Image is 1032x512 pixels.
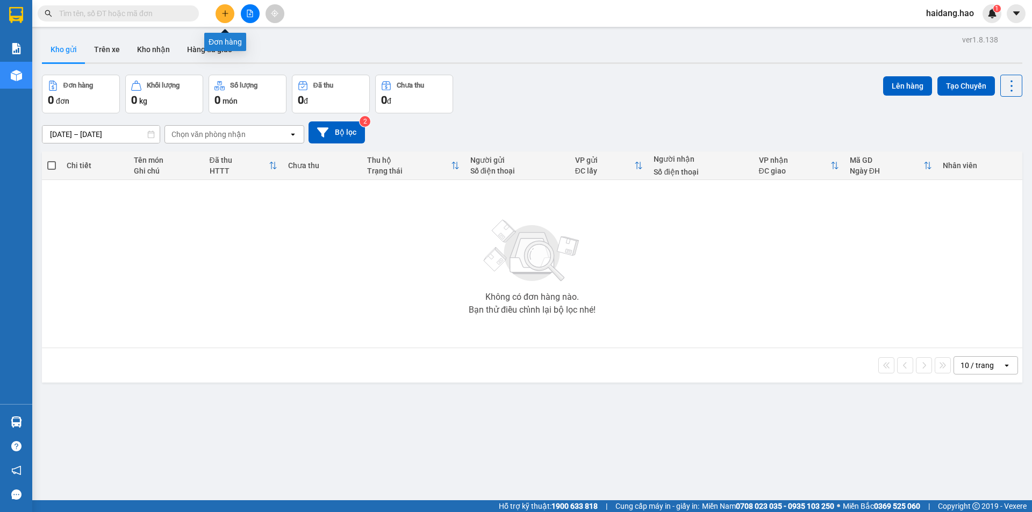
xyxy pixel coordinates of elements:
[210,167,269,175] div: HTTT
[702,500,834,512] span: Miền Nam
[759,167,830,175] div: ĐC giao
[223,97,238,105] span: món
[837,504,840,508] span: ⚪️
[478,213,586,289] img: svg+xml;base64,PHN2ZyBjbGFzcz0ibGlzdC1wbHVnX19zdmciIHhtbG5zPSJodHRwOi8vd3d3LnczLm9yZy8yMDAwL3N2Zy...
[139,97,147,105] span: kg
[883,76,932,96] button: Lên hàng
[995,5,999,12] span: 1
[11,70,22,81] img: warehouse-icon
[470,156,564,164] div: Người gửi
[131,93,137,106] span: 0
[288,161,356,170] div: Chưa thu
[381,93,387,106] span: 0
[221,10,229,17] span: plus
[654,168,748,176] div: Số điện thoại
[367,156,451,164] div: Thu hộ
[134,156,199,164] div: Tên món
[9,7,23,23] img: logo-vxr
[1007,4,1026,23] button: caret-down
[204,33,246,51] div: Đơn hàng
[304,97,308,105] span: đ
[134,167,199,175] div: Ghi chú
[654,155,748,163] div: Người nhận
[987,9,997,18] img: icon-new-feature
[48,93,54,106] span: 0
[56,97,69,105] span: đơn
[375,75,453,113] button: Chưa thu0đ
[289,130,297,139] svg: open
[292,75,370,113] button: Đã thu0đ
[615,500,699,512] span: Cung cấp máy in - giấy in:
[210,156,269,164] div: Đã thu
[11,465,21,475] span: notification
[271,10,278,17] span: aim
[42,37,85,62] button: Kho gửi
[918,6,983,20] span: haidang.hao
[11,416,22,428] img: warehouse-icon
[241,4,260,23] button: file-add
[575,156,635,164] div: VP gửi
[171,129,246,140] div: Chọn văn phòng nhận
[485,293,579,301] div: Không có đơn hàng nào.
[360,116,370,127] sup: 2
[367,167,451,175] div: Trạng thái
[42,126,160,143] input: Select a date range.
[754,152,844,180] th: Toggle SortBy
[266,4,284,23] button: aim
[214,93,220,106] span: 0
[11,489,21,500] span: message
[246,10,254,17] span: file-add
[972,502,980,510] span: copyright
[309,121,365,143] button: Bộ lọc
[575,167,635,175] div: ĐC lấy
[844,152,937,180] th: Toggle SortBy
[470,167,564,175] div: Số điện thoại
[11,441,21,451] span: question-circle
[63,82,93,89] div: Đơn hàng
[850,167,923,175] div: Ngày ĐH
[962,34,998,46] div: ver 1.8.138
[230,82,257,89] div: Số lượng
[843,500,920,512] span: Miền Bắc
[874,502,920,510] strong: 0369 525 060
[928,500,930,512] span: |
[204,152,283,180] th: Toggle SortBy
[850,156,923,164] div: Mã GD
[125,75,203,113] button: Khối lượng0kg
[298,93,304,106] span: 0
[216,4,234,23] button: plus
[387,97,391,105] span: đ
[59,8,186,19] input: Tìm tên, số ĐT hoặc mã đơn
[11,43,22,54] img: solution-icon
[67,161,123,170] div: Chi tiết
[469,306,596,314] div: Bạn thử điều chỉnh lại bộ lọc nhé!
[1002,361,1011,370] svg: open
[178,37,241,62] button: Hàng đã giao
[551,502,598,510] strong: 1900 633 818
[993,5,1001,12] sup: 1
[606,500,607,512] span: |
[943,161,1017,170] div: Nhân viên
[128,37,178,62] button: Kho nhận
[937,76,995,96] button: Tạo Chuyến
[1012,9,1021,18] span: caret-down
[759,156,830,164] div: VP nhận
[570,152,649,180] th: Toggle SortBy
[499,500,598,512] span: Hỗ trợ kỹ thuật:
[45,10,52,17] span: search
[209,75,286,113] button: Số lượng0món
[736,502,834,510] strong: 0708 023 035 - 0935 103 250
[397,82,424,89] div: Chưa thu
[362,152,465,180] th: Toggle SortBy
[85,37,128,62] button: Trên xe
[147,82,180,89] div: Khối lượng
[961,360,994,371] div: 10 / trang
[42,75,120,113] button: Đơn hàng0đơn
[313,82,333,89] div: Đã thu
